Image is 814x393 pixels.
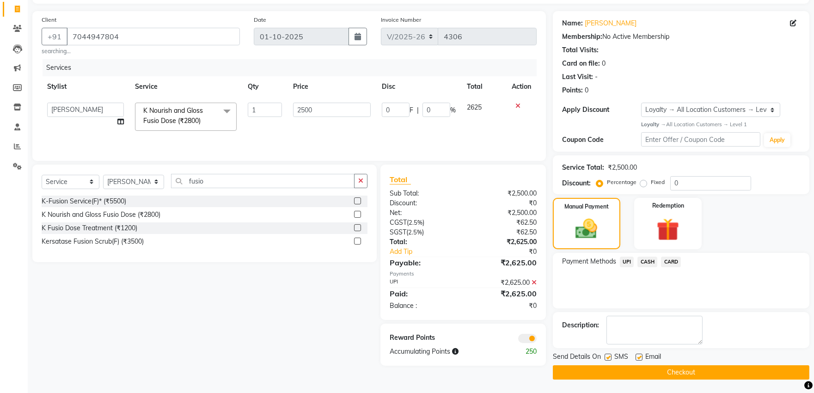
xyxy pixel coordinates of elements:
[42,237,144,246] div: Kersatase Fusion Scrub(F) (₹3500)
[764,133,790,147] button: Apply
[652,202,684,210] label: Redemption
[608,163,637,172] div: ₹2,500.00
[503,347,544,356] div: 250
[585,18,637,28] a: [PERSON_NAME]
[383,198,463,208] div: Discount:
[620,257,634,267] span: UPI
[383,247,477,257] a: Add Tip
[651,178,665,186] label: Fixed
[463,301,544,311] div: ₹0
[254,16,266,24] label: Date
[467,103,482,111] span: 2625
[602,59,606,68] div: 0
[569,216,604,241] img: _cash.svg
[383,237,463,247] div: Total:
[410,105,413,115] span: F
[562,72,593,82] div: Last Visit:
[562,257,616,266] span: Payment Methods
[376,76,461,97] th: Disc
[614,352,628,363] span: SMS
[562,178,591,188] div: Discount:
[408,228,422,236] span: 2.5%
[585,86,588,95] div: 0
[641,121,800,129] div: All Location Customers → Level 1
[390,228,406,236] span: SGST
[562,135,642,145] div: Coupon Code
[463,227,544,237] div: ₹62.50
[641,132,760,147] input: Enter Offer / Coupon Code
[562,163,604,172] div: Service Total:
[42,28,67,45] button: +91
[562,32,800,42] div: No Active Membership
[463,288,544,299] div: ₹2,625.00
[42,16,56,24] label: Client
[129,76,242,97] th: Service
[383,288,463,299] div: Paid:
[562,45,599,55] div: Total Visits:
[461,76,506,97] th: Total
[383,218,463,227] div: ( )
[562,59,600,68] div: Card on file:
[661,257,681,267] span: CARD
[562,32,602,42] div: Membership:
[463,189,544,198] div: ₹2,500.00
[201,117,205,125] a: x
[553,352,601,363] span: Send Details On
[383,189,463,198] div: Sub Total:
[564,203,609,211] label: Manual Payment
[42,196,126,206] div: K-Fusion Service(F)* (₹5500)
[390,218,407,227] span: CGST
[562,105,642,115] div: Apply Discount
[42,210,160,220] div: K Nourish and Gloss Fusio Dose (₹2800)
[383,347,503,356] div: Accumulating Points
[463,208,544,218] div: ₹2,500.00
[383,278,463,288] div: UPI
[562,86,583,95] div: Points:
[477,247,544,257] div: ₹0
[463,257,544,268] div: ₹2,625.00
[553,365,809,380] button: Checkout
[42,76,129,97] th: Stylist
[450,105,456,115] span: %
[381,16,421,24] label: Invoice Number
[463,278,544,288] div: ₹2,625.00
[409,219,422,226] span: 2.5%
[288,76,376,97] th: Price
[637,257,657,267] span: CASH
[42,223,137,233] div: K Fusio Dose Treatment (₹1200)
[641,121,666,128] strong: Loyalty →
[562,320,599,330] div: Description:
[390,270,536,278] div: Payments
[506,76,537,97] th: Action
[383,227,463,237] div: ( )
[383,208,463,218] div: Net:
[171,174,355,188] input: Search or Scan
[43,59,544,76] div: Services
[242,76,288,97] th: Qty
[607,178,637,186] label: Percentage
[383,301,463,311] div: Balance :
[383,333,463,343] div: Reward Points
[42,47,240,55] small: searching...
[649,215,686,244] img: _gift.svg
[143,106,203,124] span: K Nourish and Gloss Fusio Dose (₹2800)
[595,72,598,82] div: -
[463,198,544,208] div: ₹0
[645,352,661,363] span: Email
[463,218,544,227] div: ₹62.50
[383,257,463,268] div: Payable:
[562,18,583,28] div: Name:
[463,237,544,247] div: ₹2,625.00
[67,28,240,45] input: Search by Name/Mobile/Email/Code
[417,105,419,115] span: |
[390,175,411,184] span: Total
